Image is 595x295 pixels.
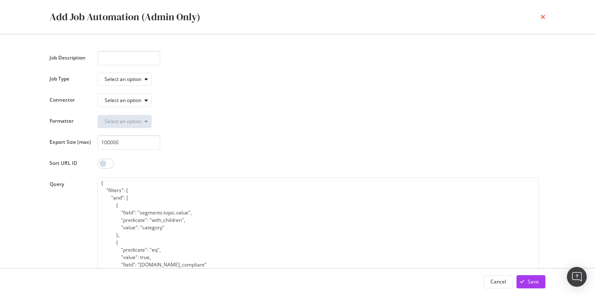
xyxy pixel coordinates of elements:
[483,275,513,288] button: Cancel
[98,94,152,107] button: Select an option
[50,159,91,169] label: Sort URL ID
[98,115,152,128] button: Select an option
[50,75,91,84] label: Job Type
[50,54,91,63] label: Job Description
[567,267,587,287] div: Open Intercom Messenger
[105,119,141,124] div: Select an option
[50,117,91,126] label: Formatter
[98,73,152,86] button: Select an option
[516,275,545,288] button: Save
[50,138,91,147] label: Export Size (max)
[528,278,539,285] div: Save
[50,10,200,24] div: Add Job Automation (Admin Only)
[50,96,91,105] label: Connector
[105,98,141,103] div: Select an option
[490,278,506,285] div: Cancel
[540,10,545,24] div: times
[105,77,141,82] div: Select an option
